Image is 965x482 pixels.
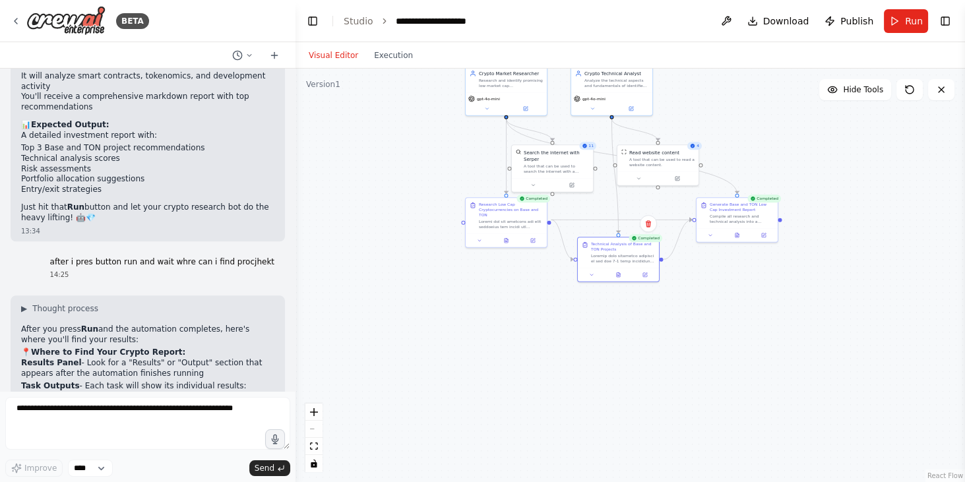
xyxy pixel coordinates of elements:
[763,15,809,28] span: Download
[21,185,274,195] li: Entry/exit strategies
[753,231,775,239] button: Open in side panel
[477,96,500,102] span: gpt-4o-mini
[21,154,274,164] li: Technical analysis scores
[306,79,340,90] div: Version 1
[31,120,109,129] strong: Expected Output:
[723,231,751,239] button: View output
[658,175,696,183] button: Open in side panel
[31,347,185,357] strong: Where to Find Your Crypto Report:
[116,13,149,29] div: BETA
[747,195,781,202] div: Completed
[21,143,274,154] li: Top 3 Base and TON project recommendations
[507,105,544,113] button: Open in side panel
[21,164,274,175] li: Risk assessments
[465,197,547,248] div: CompletedResearch Low Cap Cryptocurrencies on Base and TONLoremi dol sit ametcons adi elit seddoe...
[629,157,695,167] div: A tool that can be used to read a website content.
[21,347,274,358] h2: 📍
[522,237,544,245] button: Open in side panel
[503,119,509,193] g: Edge from d9eb4952-db43-4d0e-9e94-ed2d6da85af8 to a024f226-57cf-4228-8b48-0a3340333394
[571,65,653,116] div: Crypto Technical AnalystAnalyze the technical aspects and fundamentals of identified low cap cryp...
[640,215,657,232] button: Delete node
[301,47,366,63] button: Visual Editor
[629,234,662,242] div: Completed
[21,358,82,367] strong: Results Panel
[21,71,274,92] li: It will analyze smart contracts, tokenomics, and development activity
[516,149,521,154] img: SerperDevTool
[5,460,63,477] button: Improve
[479,202,543,218] div: Research Low Cap Cryptocurrencies on Base and TON
[21,226,274,236] div: 13:34
[479,70,543,76] div: Crypto Market Researcher
[634,271,656,279] button: Open in side panel
[479,219,543,229] div: Loremi dol sit ametcons adi elit seddoeius tem incidi utl etdoloremagnaali (enima $54M veniam qui...
[264,47,285,63] button: Start a new chat
[21,174,274,185] li: Portfolio allocation suggestions
[67,202,84,212] strong: Run
[664,216,693,262] g: Edge from 60706f91-f869-4677-a5e1-de3e3c8a0da8 to 26e0d5cb-06de-48bd-8a9a-1255624e7fd9
[24,463,57,473] span: Improve
[742,9,815,33] button: Download
[344,15,494,28] nav: breadcrumb
[265,429,285,449] button: Click to speak your automation idea
[696,197,778,243] div: CompletedGenerate Base and TON Low Cap Investment ReportCompile all research and technical analys...
[936,12,954,30] button: Show right sidebar
[819,9,879,33] button: Publish
[21,381,80,390] strong: Task Outputs
[255,463,274,473] span: Send
[21,381,274,392] p: - Each task will show its individual results:
[591,253,655,264] div: Loremip dolo sitametco adipisci el sed doe 7-1 temp incididun utlaboreetdolore magnaaliqu enim Ad...
[591,241,655,252] div: Technical Analysis of Base and TON Projects
[492,237,520,245] button: View output
[577,237,660,282] div: CompletedTechnical Analysis of Base and TON ProjectsLoremip dolo sitametco adipisci el sed doe 7-...
[227,47,259,63] button: Switch to previous chat
[516,195,550,202] div: Completed
[621,149,627,154] img: ScrapeWebsiteTool
[305,438,323,455] button: fit view
[305,404,323,421] button: zoom in
[511,144,594,192] div: 11SerperDevToolSearch the internet with SerperA tool that can be used to search the internet with...
[21,303,27,314] span: ▶
[21,358,274,378] p: - Look for a "Results" or "Output" section that appears after the automation finishes running
[81,324,98,334] strong: Run
[26,6,106,36] img: Logo
[584,78,648,88] div: Analyze the technical aspects and fundamentals of identified low cap cryptocurrencies, evaluating...
[249,460,290,476] button: Send
[553,181,590,189] button: Open in side panel
[21,120,274,131] h2: 📊
[588,143,594,148] span: 11
[305,404,323,472] div: React Flow controls
[819,79,891,100] button: Hide Tools
[582,96,606,102] span: gpt-4o-mini
[612,105,650,113] button: Open in side panel
[551,216,574,262] g: Edge from a024f226-57cf-4228-8b48-0a3340333394 to 60706f91-f869-4677-a5e1-de3e3c8a0da8
[551,216,693,223] g: Edge from a024f226-57cf-4228-8b48-0a3340333394 to 26e0d5cb-06de-48bd-8a9a-1255624e7fd9
[21,324,274,345] p: After you press and the automation completes, here's where you'll find your results:
[608,119,621,233] g: Edge from f001c361-774c-4026-98b2-7855be64aa28 to 60706f91-f869-4677-a5e1-de3e3c8a0da8
[710,214,774,224] div: Compile all research and technical analysis into a comprehensive investment report focused on low...
[305,455,323,472] button: toggle interactivity
[479,78,543,88] div: Research and identify promising low market cap cryptocurrencies with high growth potential by ana...
[32,303,98,314] span: Thought process
[366,47,421,63] button: Execution
[840,15,873,28] span: Publish
[629,149,679,156] div: Read website content
[710,202,774,212] div: Generate Base and TON Low Cap Investment Report
[927,472,963,479] a: React Flow attribution
[344,16,373,26] a: Studio
[524,149,589,162] div: Search the internet with Serper
[617,144,699,185] div: 4ScrapeWebsiteToolRead website contentA tool that can be used to read a website content.
[21,303,98,314] button: ▶Thought process
[21,92,274,112] li: You'll receive a comprehensive markdown report with top recommendations
[697,143,699,148] span: 4
[21,131,274,141] p: A detailed investment report with:
[584,70,648,76] div: Crypto Technical Analyst
[50,257,274,268] p: after i pres button run and wait whre can i find procjhekt
[608,119,661,140] g: Edge from f001c361-774c-4026-98b2-7855be64aa28 to 8c4bdd1b-00c3-4a3e-866c-49e12defda92
[50,270,274,280] div: 14:25
[884,9,928,33] button: Run
[21,202,274,223] p: Just hit that button and let your crypto research bot do the heavy lifting! 🤖💎
[905,15,923,28] span: Run
[604,271,632,279] button: View output
[843,84,883,95] span: Hide Tools
[465,65,547,116] div: Crypto Market ResearcherResearch and identify promising low market cap cryptocurrencies with high...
